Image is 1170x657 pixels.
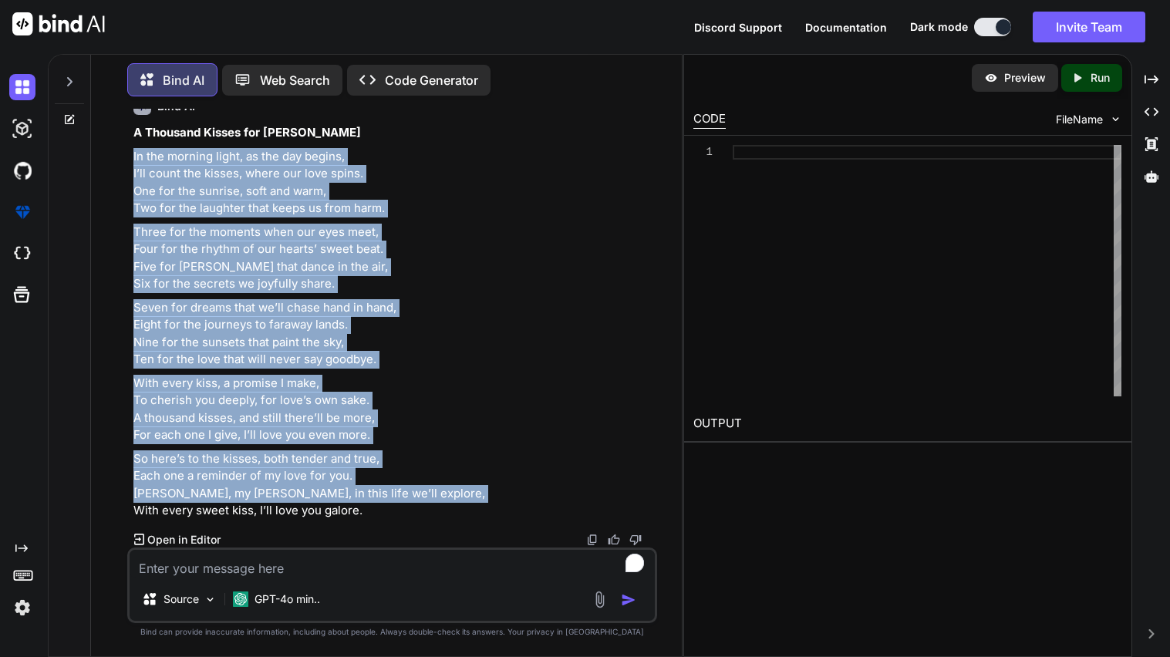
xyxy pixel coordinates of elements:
p: Source [164,591,199,607]
button: Discord Support [694,19,782,35]
img: settings [9,595,35,621]
button: Invite Team [1033,12,1145,42]
textarea: To enrich screen reader interactions, please activate Accessibility in Grammarly extension settings [130,550,655,578]
p: Web Search [260,71,330,89]
img: dislike [629,534,642,546]
p: Bind AI [163,71,204,89]
img: icon [621,592,636,608]
img: cloudideIcon [9,241,35,267]
p: GPT-4o min.. [255,591,320,607]
img: Pick Models [204,593,217,606]
p: In the morning light, as the day begins, I’ll count the kisses, where our love spins. One for the... [133,148,654,217]
img: attachment [591,591,609,608]
img: copy [586,534,598,546]
p: Code Generator [385,71,478,89]
h2: OUTPUT [684,406,1131,442]
img: premium [9,199,35,225]
div: 1 [693,145,713,160]
p: Seven for dreams that we’ll chase hand in hand, Eight for the journeys to faraway lands. Nine for... [133,299,654,369]
img: darkAi-studio [9,116,35,142]
p: Bind can provide inaccurate information, including about people. Always double-check its answers.... [127,626,657,638]
span: Dark mode [910,19,968,35]
p: Three for the moments when our eyes meet, Four for the rhythm of our hearts’ sweet beat. Five for... [133,224,654,293]
img: Bind AI [12,12,105,35]
p: With every kiss, a promise I make, To cherish you deeply, for love’s own sake. A thousand kisses,... [133,375,654,444]
img: githubDark [9,157,35,184]
button: Documentation [805,19,887,35]
img: GPT-4o mini [233,591,248,607]
p: Run [1091,70,1110,86]
p: Open in Editor [147,532,221,547]
p: So here’s to the kisses, both tender and true, Each one a reminder of my love for you. [PERSON_NA... [133,450,654,520]
span: FileName [1056,112,1103,127]
img: chevron down [1109,113,1122,126]
img: like [608,534,620,546]
span: Documentation [805,21,887,34]
span: Discord Support [694,21,782,34]
strong: A Thousand Kisses for [PERSON_NAME] [133,125,361,140]
div: CODE [693,110,726,129]
img: preview [984,71,998,85]
img: darkChat [9,74,35,100]
p: Preview [1004,70,1046,86]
